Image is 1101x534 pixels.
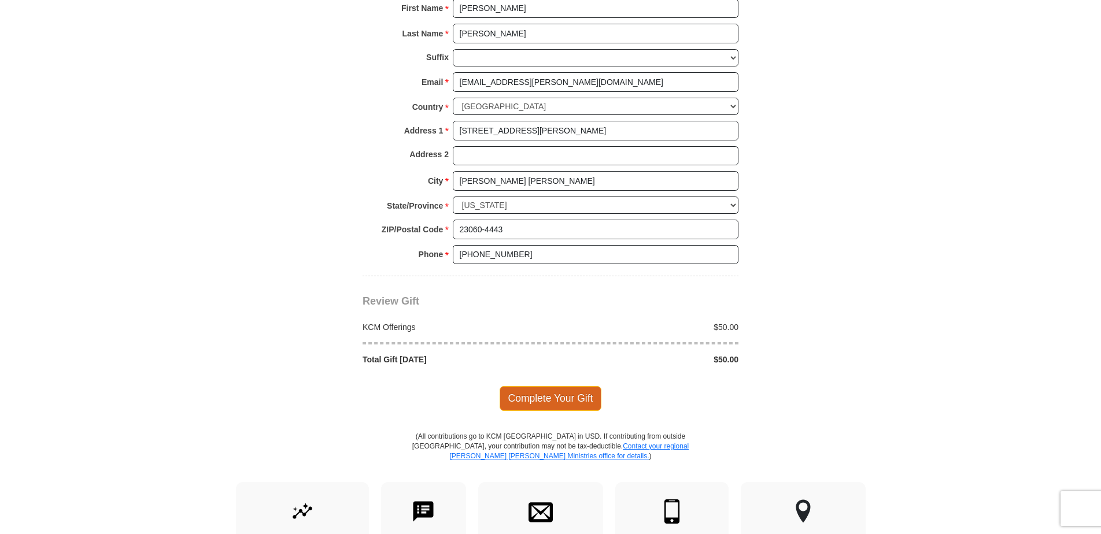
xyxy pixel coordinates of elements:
strong: Country [412,99,444,115]
div: Total Gift [DATE] [357,354,551,365]
strong: Last Name [402,25,444,42]
strong: Address 1 [404,123,444,139]
strong: Phone [419,246,444,262]
img: mobile.svg [660,499,684,524]
strong: State/Province [387,198,443,214]
img: text-to-give.svg [411,499,435,524]
strong: City [428,173,443,189]
div: $50.00 [550,321,745,333]
img: give-by-stock.svg [290,499,315,524]
strong: Email [422,74,443,90]
span: Review Gift [363,295,419,307]
a: Contact your regional [PERSON_NAME] [PERSON_NAME] Ministries office for details. [449,442,689,460]
span: Complete Your Gift [500,386,602,410]
p: (All contributions go to KCM [GEOGRAPHIC_DATA] in USD. If contributing from outside [GEOGRAPHIC_D... [412,432,689,482]
div: KCM Offerings [357,321,551,333]
strong: Suffix [426,49,449,65]
strong: ZIP/Postal Code [382,221,444,238]
img: other-region [795,499,811,524]
div: $50.00 [550,354,745,365]
img: envelope.svg [529,499,553,524]
strong: Address 2 [409,146,449,162]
